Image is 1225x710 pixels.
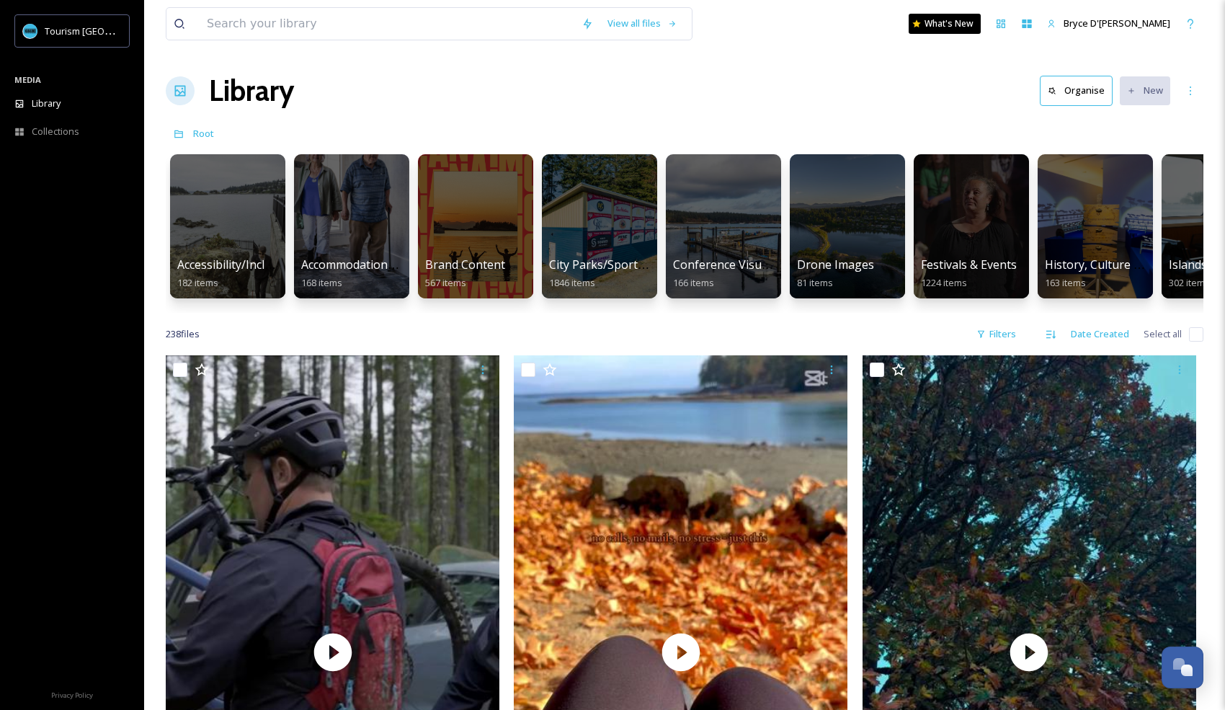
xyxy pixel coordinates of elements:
[549,276,595,289] span: 1846 items
[1040,9,1177,37] a: Bryce D'[PERSON_NAME]
[1064,320,1136,348] div: Date Created
[166,327,200,341] span: 238 file s
[921,258,1017,289] a: Festivals & Events1224 items
[1045,257,1197,272] span: History, Culture & Shopping
[32,125,79,138] span: Collections
[177,258,299,289] a: Accessibility/Inclusivity182 items
[177,257,299,272] span: Accessibility/Inclusivity
[1169,276,1210,289] span: 302 items
[673,276,714,289] span: 166 items
[200,8,574,40] input: Search your library
[301,258,429,289] a: Accommodations by Biz168 items
[549,258,680,289] a: City Parks/Sport Images1846 items
[301,276,342,289] span: 168 items
[921,257,1017,272] span: Festivals & Events
[673,257,777,272] span: Conference Visuals
[549,257,680,272] span: City Parks/Sport Images
[673,258,777,289] a: Conference Visuals166 items
[425,276,466,289] span: 567 items
[921,276,967,289] span: 1224 items
[209,69,294,112] a: Library
[797,258,874,289] a: Drone Images81 items
[14,74,41,85] span: MEDIA
[23,24,37,38] img: tourism_nanaimo_logo.jpeg
[32,97,61,110] span: Library
[45,24,174,37] span: Tourism [GEOGRAPHIC_DATA]
[1045,276,1086,289] span: 163 items
[969,320,1023,348] div: Filters
[51,691,93,700] span: Privacy Policy
[177,276,218,289] span: 182 items
[1064,17,1170,30] span: Bryce D'[PERSON_NAME]
[425,257,505,272] span: Brand Content
[1162,647,1203,688] button: Open Chat
[193,127,214,140] span: Root
[600,9,685,37] a: View all files
[425,258,505,289] a: Brand Content567 items
[1045,258,1197,289] a: History, Culture & Shopping163 items
[909,14,981,34] a: What's New
[301,257,429,272] span: Accommodations by Biz
[1120,76,1170,105] button: New
[51,685,93,703] a: Privacy Policy
[193,125,214,142] a: Root
[797,257,874,272] span: Drone Images
[1040,76,1113,105] button: Organise
[797,276,833,289] span: 81 items
[1144,327,1182,341] span: Select all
